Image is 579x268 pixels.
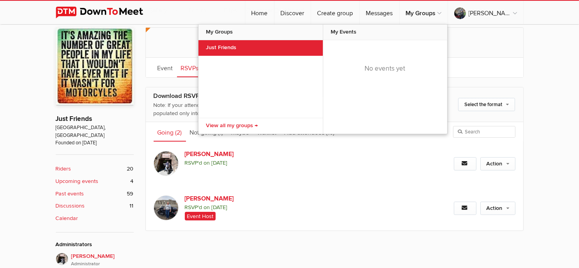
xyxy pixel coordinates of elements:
a: My Groups [400,1,448,24]
span: (1) [218,129,223,137]
a: Past events 59 [56,190,134,198]
div: No events yet [323,40,447,97]
b: Riders [56,165,71,173]
span: [GEOGRAPHIC_DATA], [GEOGRAPHIC_DATA] [56,124,134,139]
img: DownToMeet [56,7,155,18]
a: Just Friends [198,40,323,56]
i: [DATE] [212,160,228,166]
div: Administrators [56,240,134,249]
img: John P [154,151,179,176]
span: 4 [131,177,134,186]
div: Download RSVP Information [154,91,407,101]
a: Just Friends [56,115,92,123]
img: Kenneth Manuel [154,195,179,220]
i: [DATE] [212,204,228,211]
span: (16) [326,129,335,137]
i: Administrator [71,261,134,268]
div: [DATE] 9:00 AM CDT [154,28,515,41]
span: My Events [323,25,447,40]
a: [PERSON_NAME] [185,149,318,159]
a: Upcoming events 4 [56,177,134,186]
b: Discussions [56,202,85,210]
a: Select the format [458,98,515,111]
div: Note: If your attendees filled out a questionnaire during the RSVP process, the answers will be p... [154,101,407,118]
a: Not going (1) [186,122,227,142]
span: (2) [175,129,182,137]
span: [PERSON_NAME] [71,252,134,268]
img: John P [56,253,68,265]
a: [PERSON_NAME] [448,1,523,24]
span: RSVP'd on [185,203,407,212]
a: RSVPs [177,58,203,77]
a: View all my groups → [198,118,323,134]
span: 59 [127,190,134,198]
span: My Groups [198,25,323,40]
span: Founded on [DATE] [56,139,134,147]
img: Just Friends [56,27,134,105]
a: Discussions 11 [56,202,134,210]
b: Upcoming events [56,177,99,186]
b: Calendar [56,214,78,223]
a: Calendar [56,214,134,223]
a: Messages [360,1,399,24]
a: [PERSON_NAME] [185,194,318,203]
a: Home [245,1,274,24]
span: 20 [127,165,134,173]
a: Riders 20 [56,165,134,173]
a: Action [480,202,515,215]
span: Event Host [185,212,216,220]
input: Search [453,126,515,138]
a: Going (2) [154,122,186,142]
a: [PERSON_NAME]Administrator [56,253,134,268]
a: Event [154,58,177,77]
a: Create group [311,1,359,24]
b: Past events [56,190,84,198]
span: 11 [130,202,134,210]
span: RSVP'd on [185,159,407,167]
a: Action [480,157,515,170]
a: Discover [274,1,311,24]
